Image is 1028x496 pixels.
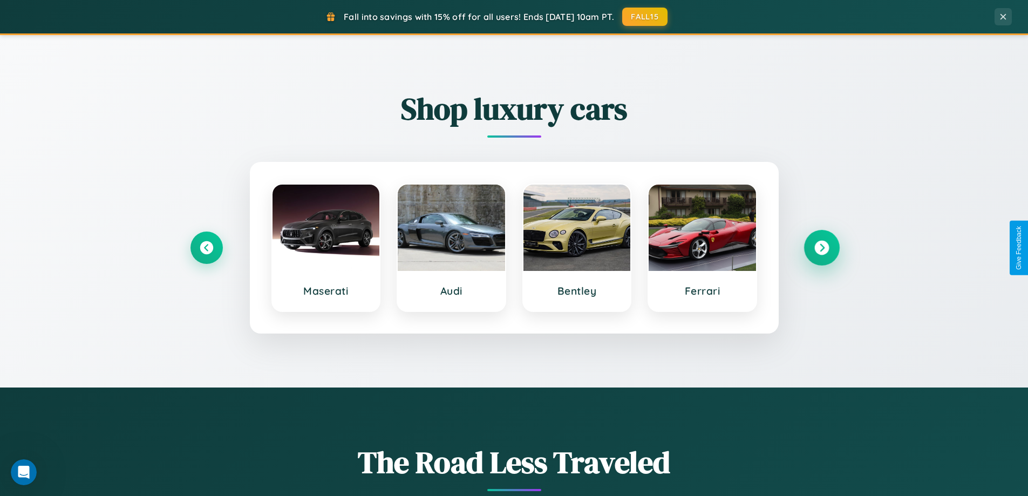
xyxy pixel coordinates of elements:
h3: Maserati [283,284,369,297]
h1: The Road Less Traveled [190,441,838,483]
h3: Audi [409,284,494,297]
div: Give Feedback [1015,226,1023,270]
button: FALL15 [622,8,668,26]
h3: Bentley [534,284,620,297]
h3: Ferrari [659,284,745,297]
iframe: Intercom live chat [11,459,37,485]
h2: Shop luxury cars [190,88,838,130]
span: Fall into savings with 15% off for all users! Ends [DATE] 10am PT. [344,11,614,22]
